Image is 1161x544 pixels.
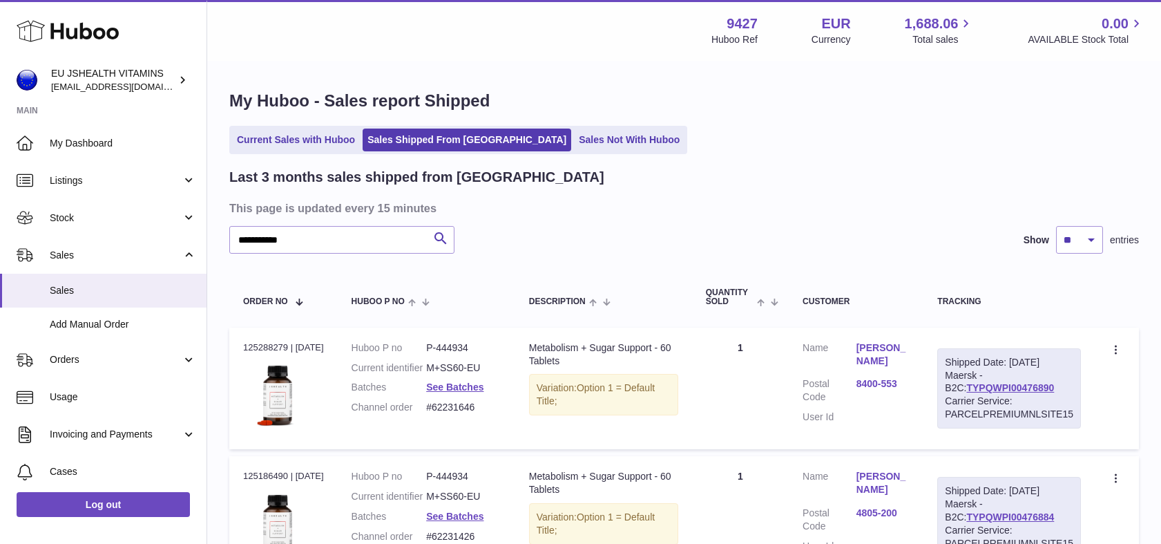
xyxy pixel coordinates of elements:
[50,284,196,297] span: Sales
[905,15,975,46] a: 1,688.06 Total sales
[352,490,427,503] dt: Current identifier
[905,15,959,33] span: 1,688.06
[529,341,678,368] div: Metabolism + Sugar Support - 60 Tablets
[529,374,678,415] div: Variation:
[1110,234,1139,247] span: entries
[821,15,850,33] strong: EUR
[232,129,360,151] a: Current Sales with Huboo
[727,15,758,33] strong: 9427
[352,470,427,483] dt: Huboo P no
[363,129,571,151] a: Sales Shipped From [GEOGRAPHIC_DATA]
[50,428,182,441] span: Invoicing and Payments
[706,288,754,306] span: Quantity Sold
[912,33,974,46] span: Total sales
[426,362,501,375] dd: M+SS60-EU
[856,341,910,368] a: [PERSON_NAME]
[803,341,856,371] dt: Name
[50,391,196,404] span: Usage
[426,382,483,393] a: See Batches
[229,90,1139,112] h1: My Huboo - Sales report Shipped
[352,510,427,523] dt: Batches
[17,70,37,91] img: internalAdmin-9427@internal.huboo.com
[1028,33,1144,46] span: AVAILABLE Stock Total
[966,382,1054,393] a: TYPQWPI00476890
[945,395,1073,421] div: Carrier Service: PARCELPREMIUMNLSITE15
[856,507,910,520] a: 4805-200
[50,137,196,150] span: My Dashboard
[945,485,1073,498] div: Shipped Date: [DATE]
[229,200,1135,216] h3: This page is updated every 15 minutes
[243,358,312,430] img: Metabolism_Sugar-Support-UK-60.png
[537,382,655,406] span: Option 1 = Default Title;
[803,297,910,306] div: Customer
[243,470,324,482] div: 125186490 | [DATE]
[574,129,684,151] a: Sales Not With Huboo
[352,297,405,306] span: Huboo P no
[50,212,182,225] span: Stock
[50,353,182,366] span: Orders
[945,356,1073,369] div: Shipped Date: [DATE]
[1102,15,1129,33] span: 0.00
[426,511,483,522] a: See Batches
[937,348,1081,429] div: Maersk - B2C:
[426,341,501,355] dd: P-444934
[529,297,586,306] span: Description
[50,249,182,262] span: Sales
[1024,234,1049,247] label: Show
[692,328,789,449] td: 1
[17,492,190,517] a: Log out
[803,507,856,533] dt: Postal Code
[803,411,856,424] dt: User Id
[856,377,910,391] a: 8400-553
[50,174,182,187] span: Listings
[711,33,758,46] div: Huboo Ref
[352,341,427,355] dt: Huboo P no
[803,377,856,404] dt: Postal Code
[1028,15,1144,46] a: 0.00 AVAILABLE Stock Total
[243,341,324,354] div: 125288279 | [DATE]
[243,297,288,306] span: Order No
[50,465,196,478] span: Cases
[51,81,203,92] span: [EMAIL_ADDRESS][DOMAIN_NAME]
[229,168,604,187] h2: Last 3 months sales shipped from [GEOGRAPHIC_DATA]
[537,512,655,536] span: Option 1 = Default Title;
[50,318,196,331] span: Add Manual Order
[426,530,501,543] dd: #62231426
[529,470,678,496] div: Metabolism + Sugar Support - 60 Tablets
[856,470,910,496] a: [PERSON_NAME]
[352,401,427,414] dt: Channel order
[426,470,501,483] dd: P-444934
[352,381,427,394] dt: Batches
[352,362,427,375] dt: Current identifier
[803,470,856,500] dt: Name
[937,297,1081,306] div: Tracking
[426,490,501,503] dd: M+SS60-EU
[51,67,175,93] div: EU JSHEALTH VITAMINS
[812,33,851,46] div: Currency
[352,530,427,543] dt: Channel order
[966,512,1054,523] a: TYPQWPI00476884
[426,401,501,414] dd: #62231646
